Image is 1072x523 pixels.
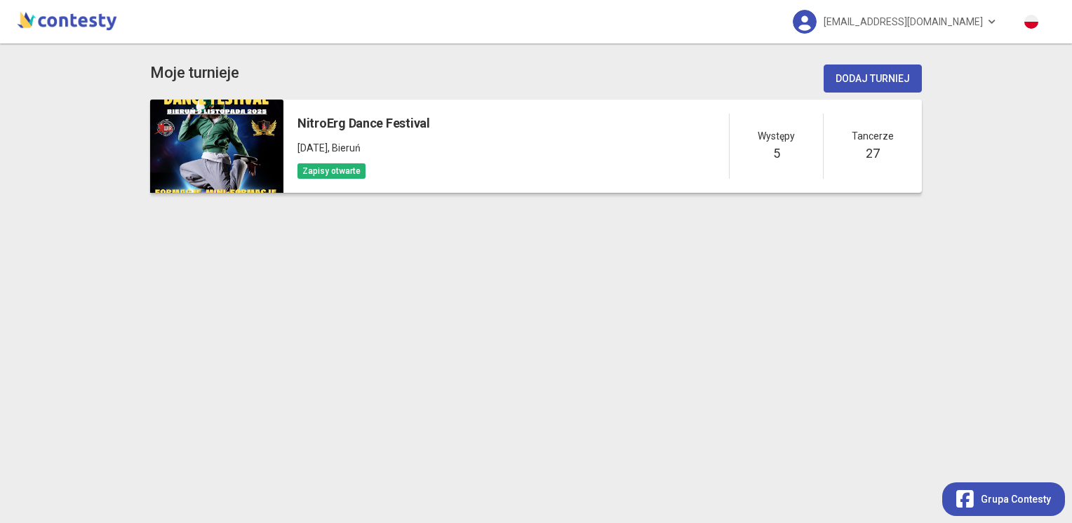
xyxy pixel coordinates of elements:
[150,61,239,86] h3: Moje turnieje
[824,64,922,93] button: Dodaj turniej
[297,163,366,179] span: Zapisy otwarte
[297,114,430,133] h5: NitroErg Dance Festival
[981,491,1051,507] span: Grupa Contesty
[297,142,328,154] span: [DATE]
[852,128,894,144] span: Tancerze
[150,61,239,86] app-title: competition-list.title
[773,144,780,163] h5: 5
[866,144,879,163] h5: 27
[758,128,795,144] span: Występy
[824,7,983,36] span: [EMAIL_ADDRESS][DOMAIN_NAME]
[328,142,361,154] span: , Bieruń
